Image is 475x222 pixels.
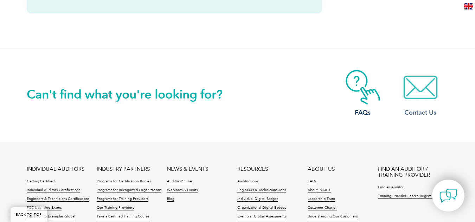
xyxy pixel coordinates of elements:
a: ABOUT US [308,166,335,172]
a: Auditor Jobs [237,179,258,184]
h3: Contact Us [392,108,449,117]
a: NEWS & EVENTS [167,166,208,172]
a: Training Provider Search Register [378,194,433,199]
img: en [464,3,473,9]
a: Programs for Recognized Organizations [97,188,161,193]
a: Programs for Training Providers [97,197,148,202]
img: contact-email.webp [392,70,449,105]
a: FIND AN AUDITOR / TRAINING PROVIDER [378,166,448,178]
a: Exemplar Global Assessments [237,214,286,219]
a: Engineers & Technicians Jobs [237,188,286,193]
a: Leadership Team [308,197,335,202]
a: Individual Digital Badges [237,197,278,202]
a: Contact Us [392,70,449,117]
img: contact-faq.webp [335,70,391,105]
a: Customer Charter [308,206,337,210]
a: Organizational Digital Badges [237,206,286,210]
a: Engineers & Technicians Certifications [27,197,89,202]
h2: Can't find what you're looking for? [27,89,238,100]
a: INDUSTRY PARTNERS [97,166,150,172]
a: FAQs [308,179,316,184]
a: Take a Certified Training Course [97,214,149,219]
a: Programs for Certification Bodies [97,179,151,184]
img: contact-chat.png [439,187,457,204]
a: FCC Licensing Exams [27,206,62,210]
h3: FAQs [335,108,391,117]
a: Our Training Providers [97,206,134,210]
a: Webinars & Events [167,188,198,193]
a: About iNARTE [308,188,331,193]
a: Find an Auditor [378,185,404,190]
a: Individual Auditors Certifications [27,188,80,193]
a: INDIVIDUAL AUDITORS [27,166,84,172]
a: BACK TO TOP [11,207,47,222]
a: Blog [167,197,174,202]
a: FAQs [335,70,391,117]
a: Transition to Exemplar Global [27,214,75,219]
a: RESOURCES [237,166,268,172]
a: Auditor Online [167,179,192,184]
a: Getting Certified [27,179,54,184]
a: Understanding Our Customers [308,214,358,219]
